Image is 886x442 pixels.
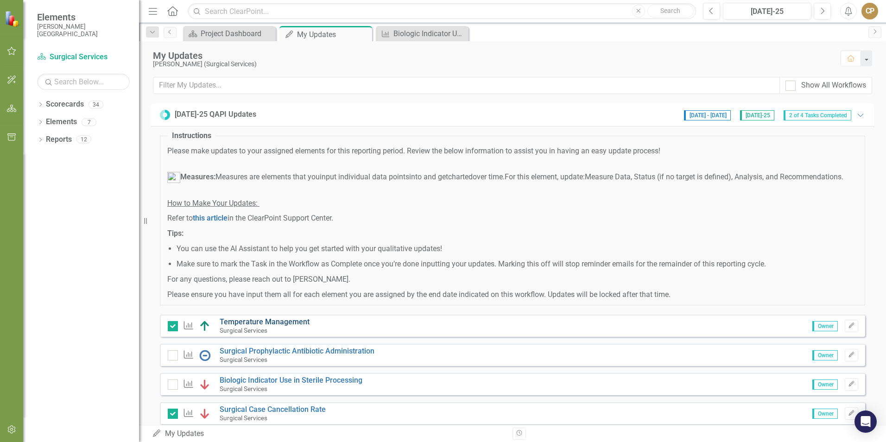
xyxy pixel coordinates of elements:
span: Measure Data, Status (if no target is defined), Analysis, and Recommendations. [585,172,843,181]
div: [DATE]-25 [726,6,808,17]
div: 7 [82,118,96,126]
span: You can use the AI Assistant to help you get started with your qualitative updates! [177,244,442,253]
span: Owner [812,379,838,390]
div: My Updates [153,51,831,61]
img: Below Plan [199,408,210,419]
a: Surgical Services [37,52,130,63]
a: Reports [46,134,72,145]
img: ClearPoint Strategy [5,11,21,27]
small: Surgical Services [220,327,267,334]
span: [DATE]-25 [740,110,774,120]
span: in the ClearPoint Support Center. [228,214,333,222]
input: Filter My Updates... [153,77,780,94]
input: Search ClearPoint... [188,3,696,19]
button: Search [647,5,694,18]
div: My Updates [297,29,370,40]
span: Measures are elements that you [167,172,320,181]
small: Surgical Services [220,414,267,422]
span: 2 of 4 Tasks Completed [784,110,851,120]
strong: Measures: [180,172,215,181]
small: Surgical Services [220,385,267,392]
small: [PERSON_NAME][GEOGRAPHIC_DATA] [37,23,130,38]
a: Surgical Prophylactic Antibiotic Administration [220,347,374,355]
small: Surgical Services [220,356,267,363]
div: [PERSON_NAME] (Surgical Services) [153,61,831,68]
div: Show All Workflows [801,80,866,91]
div: Biologic Indicator Use in Sterile Processing [393,28,466,39]
a: Elements [46,117,77,127]
span: Tips: [167,229,184,238]
a: Temperature Management [220,317,310,326]
span: For any questions, please reach out to [PERSON_NAME]. [167,275,350,284]
div: Project Dashboard [201,28,273,39]
a: this article [193,214,228,222]
img: mceclip4.png [167,172,180,183]
span: input individual data points [320,172,409,181]
span: Refer to [167,214,193,222]
div: 12 [76,136,91,144]
img: Above Target [199,321,210,332]
span: Please make updates to your assigned elements for this reporting period. Review the below informa... [167,146,660,155]
span: Owner [812,321,838,331]
a: Project Dashboard [185,28,273,39]
div: 34 [89,101,103,108]
input: Search Below... [37,74,130,90]
a: Surgical Case Cancellation Rate [220,405,326,414]
a: Scorecards [46,99,84,110]
div: [DATE]-25 QAPI Updates [175,109,256,120]
span: charted [448,172,473,181]
img: No Information [199,350,210,361]
span: into and get [409,172,448,181]
span: Elements [37,12,130,23]
span: Please ensure you have input them all for each element you are assigned by the end date indicated... [167,290,671,299]
a: Biologic Indicator Use in Sterile Processing [220,376,362,385]
span: Make sure to mark the Task in the Workflow as Complete once you’re done inputting your updates. M... [177,259,766,268]
span: Owner [812,350,838,360]
span: Search [660,7,680,14]
span: [DATE] - [DATE] [684,110,731,120]
div: My Updates [152,429,506,439]
button: CP [861,3,878,19]
span: over time. [473,172,505,181]
div: Open Intercom Messenger [854,410,877,433]
span: How to Make Your Updates: [167,199,258,208]
span: For this element, update: [505,172,585,181]
a: Biologic Indicator Use in Sterile Processing [378,28,466,39]
span: Owner [812,409,838,419]
legend: Instructions [167,131,216,141]
button: [DATE]-25 [723,3,811,19]
img: Below Plan [199,379,210,390]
